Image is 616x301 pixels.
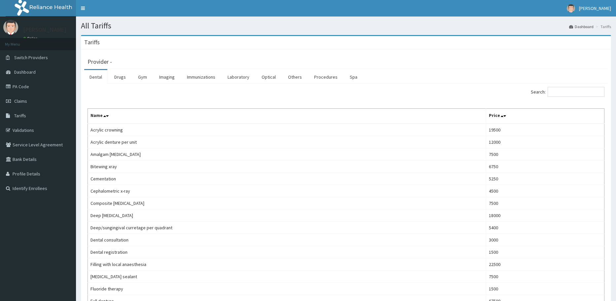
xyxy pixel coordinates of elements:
[14,69,36,75] span: Dashboard
[14,113,26,119] span: Tariffs
[486,234,604,246] td: 3000
[23,36,39,41] a: Online
[486,109,604,124] th: Price
[486,283,604,295] td: 1500
[88,124,486,136] td: Acrylic crowning
[88,246,486,258] td: Dental registration
[88,222,486,234] td: Deep/sungingival curretage per quadrant
[88,173,486,185] td: Cementation
[486,271,604,283] td: 7500
[548,87,604,97] input: Search:
[88,109,486,124] th: Name
[344,70,363,84] a: Spa
[154,70,180,84] a: Imaging
[594,24,611,29] li: Tariffs
[88,136,486,148] td: Acrylic denture per unit
[486,161,604,173] td: 6750
[133,70,152,84] a: Gym
[88,148,486,161] td: Amalgam [MEDICAL_DATA]
[84,39,100,45] h3: Tariffs
[88,59,112,65] h3: Provider -
[88,197,486,209] td: Composite [MEDICAL_DATA]
[88,271,486,283] td: [MEDICAL_DATA] sealant
[486,173,604,185] td: 5250
[84,70,107,84] a: Dental
[14,55,48,60] span: Switch Providers
[567,4,575,13] img: User Image
[23,27,66,33] p: [PERSON_NAME]
[88,161,486,173] td: Bitewing xray
[569,24,594,29] a: Dashboard
[182,70,221,84] a: Immunizations
[3,20,18,35] img: User Image
[486,246,604,258] td: 1500
[579,5,611,11] span: [PERSON_NAME]
[486,258,604,271] td: 22500
[88,258,486,271] td: Filling with local anaesthesia
[486,136,604,148] td: 12000
[486,124,604,136] td: 19500
[109,70,131,84] a: Drugs
[486,197,604,209] td: 7500
[222,70,255,84] a: Laboratory
[88,209,486,222] td: Deep [MEDICAL_DATA]
[283,70,307,84] a: Others
[486,222,604,234] td: 5400
[486,148,604,161] td: 7500
[256,70,281,84] a: Optical
[531,87,604,97] label: Search:
[88,185,486,197] td: Cephalometric x-ray
[14,98,27,104] span: Claims
[486,209,604,222] td: 18000
[309,70,343,84] a: Procedures
[81,21,611,30] h1: All Tariffs
[486,185,604,197] td: 4500
[88,283,486,295] td: Fluoride therapy
[88,234,486,246] td: Dental consultation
